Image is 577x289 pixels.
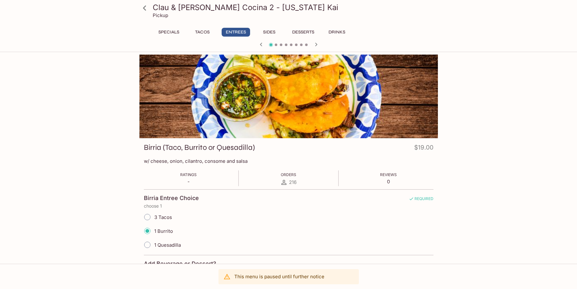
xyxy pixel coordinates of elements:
button: Specials [155,28,183,37]
button: Sides [255,28,284,37]
span: 1 Burrito [154,228,173,234]
span: Reviews [380,172,397,177]
p: This menu is paused until further notice [234,274,324,280]
h4: Add Beverage or Dessert? [144,260,216,267]
p: Pickup [153,12,168,18]
span: 1 Quesadilla [154,242,181,248]
button: Entrees [222,28,250,37]
span: 3 Tacos [154,214,172,220]
p: choose 1 [144,203,433,209]
h3: Clau & [PERSON_NAME] Cocina 2 - [US_STATE] Kai [153,3,435,12]
p: 0 [380,179,397,185]
button: Drinks [323,28,351,37]
div: Birria (Taco, Burrito or Quesadilla) [139,55,438,138]
p: w/ cheese, onion, cilantro, consome and salsa [144,158,433,164]
h4: Birria Entree Choice [144,195,199,202]
span: 216 [289,179,297,185]
span: REQUIRED [409,196,433,203]
button: Desserts [289,28,318,37]
span: Ratings [180,172,197,177]
h3: Birria (Taco, Burrito or Quesadilla) [144,143,255,152]
button: Tacos [188,28,217,37]
p: - [180,179,197,185]
h4: $19.00 [414,143,433,155]
span: Orders [281,172,296,177]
